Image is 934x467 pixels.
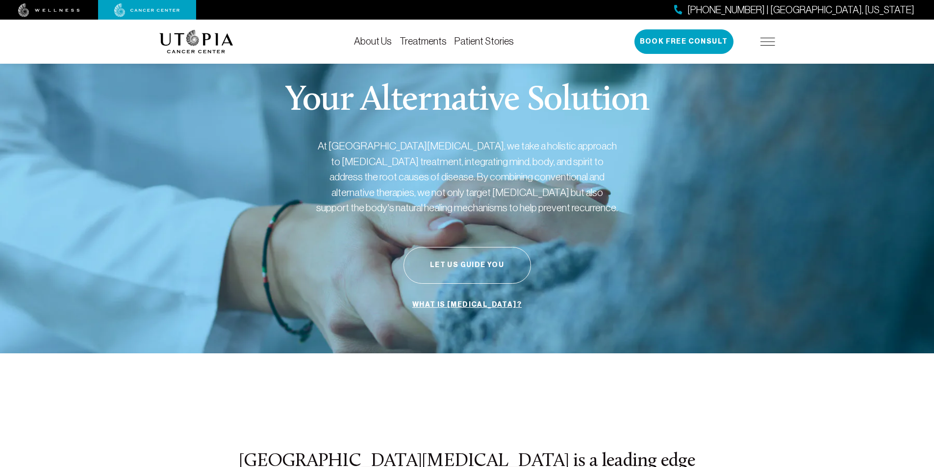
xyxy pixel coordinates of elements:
a: Treatments [400,36,447,47]
img: wellness [18,3,80,17]
a: About Us [354,36,392,47]
p: Your Alternative Solution [285,83,649,119]
button: Let Us Guide You [404,247,531,284]
p: At [GEOGRAPHIC_DATA][MEDICAL_DATA], we take a holistic approach to [MEDICAL_DATA] treatment, inte... [315,138,619,216]
img: icon-hamburger [760,38,775,46]
span: [PHONE_NUMBER] | [GEOGRAPHIC_DATA], [US_STATE] [687,3,914,17]
img: cancer center [114,3,180,17]
a: [PHONE_NUMBER] | [GEOGRAPHIC_DATA], [US_STATE] [674,3,914,17]
a: Patient Stories [454,36,514,47]
img: logo [159,30,233,53]
button: Book Free Consult [634,29,733,54]
a: What is [MEDICAL_DATA]? [410,295,524,314]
